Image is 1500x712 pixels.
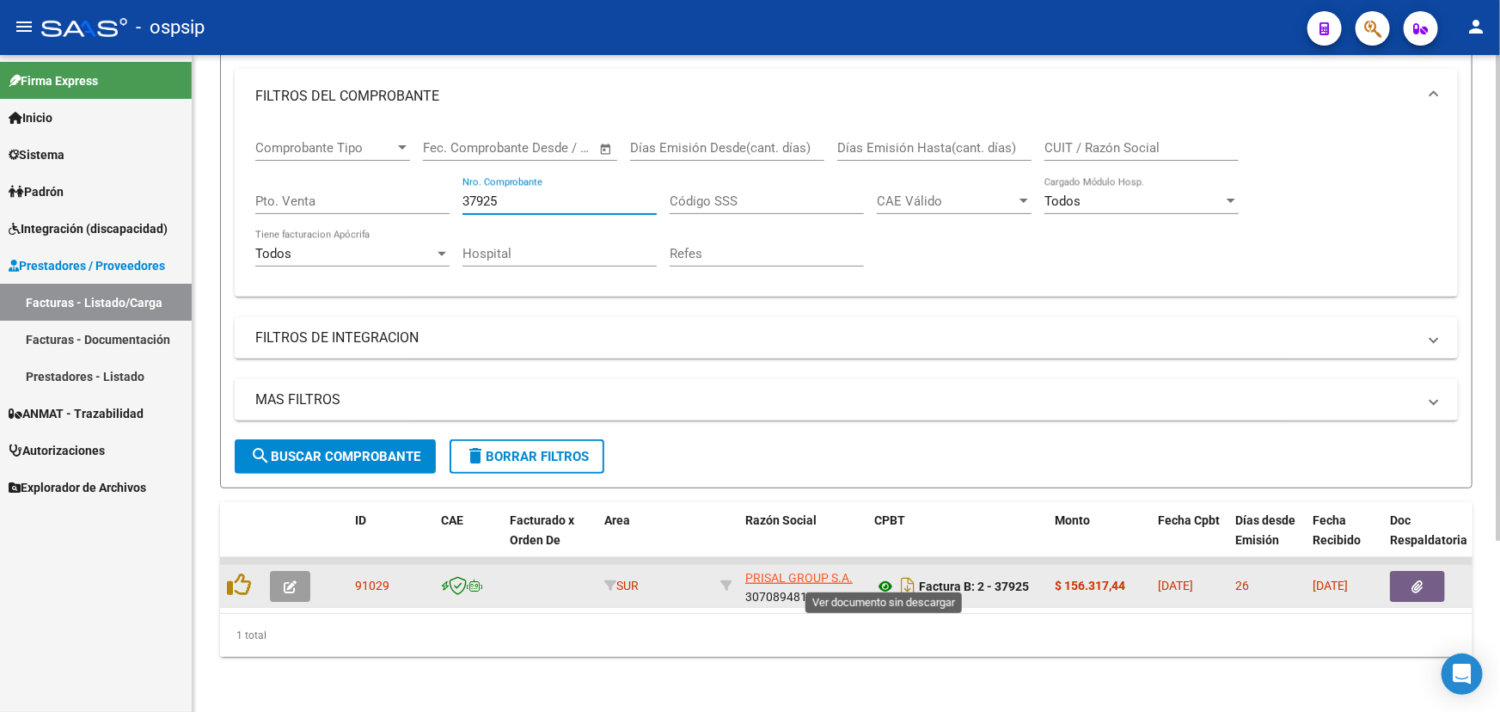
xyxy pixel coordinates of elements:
i: Descargar documento [897,573,919,600]
mat-icon: person [1466,16,1486,37]
input: Fecha inicio [423,140,493,156]
mat-expansion-panel-header: FILTROS DEL COMPROBANTE [235,69,1458,124]
span: PRISAL GROUP S.A. [745,571,853,585]
strong: Factura B: 2 - 37925 [919,580,1029,593]
span: Integración (discapacidad) [9,219,168,238]
mat-icon: delete [465,445,486,466]
div: FILTROS DEL COMPROBANTE [235,124,1458,297]
span: Prestadores / Proveedores [9,256,165,275]
span: Razón Social [745,513,817,527]
span: ID [355,513,366,527]
span: CPBT [874,513,905,527]
span: [DATE] [1313,579,1348,592]
datatable-header-cell: Monto [1048,502,1151,578]
mat-expansion-panel-header: FILTROS DE INTEGRACION [235,317,1458,359]
div: Open Intercom Messenger [1442,654,1483,695]
span: Doc Respaldatoria [1390,513,1467,547]
span: Explorador de Archivos [9,478,146,497]
input: Fecha fin [508,140,591,156]
span: CAE Válido [877,193,1016,209]
span: ANMAT - Trazabilidad [9,404,144,423]
span: Monto [1055,513,1090,527]
datatable-header-cell: CPBT [867,502,1048,578]
span: Area [604,513,630,527]
datatable-header-cell: Días desde Emisión [1228,502,1306,578]
button: Open calendar [597,139,616,159]
span: Sistema [9,145,64,164]
datatable-header-cell: Area [597,502,713,578]
mat-expansion-panel-header: MAS FILTROS [235,379,1458,420]
span: 91029 [355,579,389,592]
mat-panel-title: FILTROS DE INTEGRACION [255,328,1417,347]
span: CAE [441,513,463,527]
button: Borrar Filtros [450,439,604,474]
span: Fecha Cpbt [1158,513,1220,527]
mat-panel-title: MAS FILTROS [255,390,1417,409]
span: Inicio [9,108,52,127]
span: - ospsip [136,9,205,46]
button: Buscar Comprobante [235,439,436,474]
datatable-header-cell: CAE [434,502,503,578]
span: Buscar Comprobante [250,449,420,464]
span: [DATE] [1158,579,1193,592]
mat-icon: search [250,445,271,466]
span: Comprobante Tipo [255,140,395,156]
span: 26 [1235,579,1249,592]
strong: $ 156.317,44 [1055,579,1125,592]
span: Padrón [9,182,64,201]
datatable-header-cell: Fecha Cpbt [1151,502,1228,578]
datatable-header-cell: Facturado x Orden De [503,502,597,578]
span: Días desde Emisión [1235,513,1295,547]
datatable-header-cell: Razón Social [738,502,867,578]
span: Todos [255,246,291,261]
span: Autorizaciones [9,441,105,460]
datatable-header-cell: Doc Respaldatoria [1383,502,1486,578]
span: Fecha Recibido [1313,513,1361,547]
span: SUR [604,579,639,592]
mat-icon: menu [14,16,34,37]
span: Firma Express [9,71,98,90]
div: 30708948167 [745,568,860,605]
datatable-header-cell: ID [348,502,434,578]
span: Todos [1044,193,1081,209]
div: 1 total [220,614,1472,657]
datatable-header-cell: Fecha Recibido [1306,502,1383,578]
span: Facturado x Orden De [510,513,574,547]
mat-panel-title: FILTROS DEL COMPROBANTE [255,87,1417,106]
span: Borrar Filtros [465,449,589,464]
